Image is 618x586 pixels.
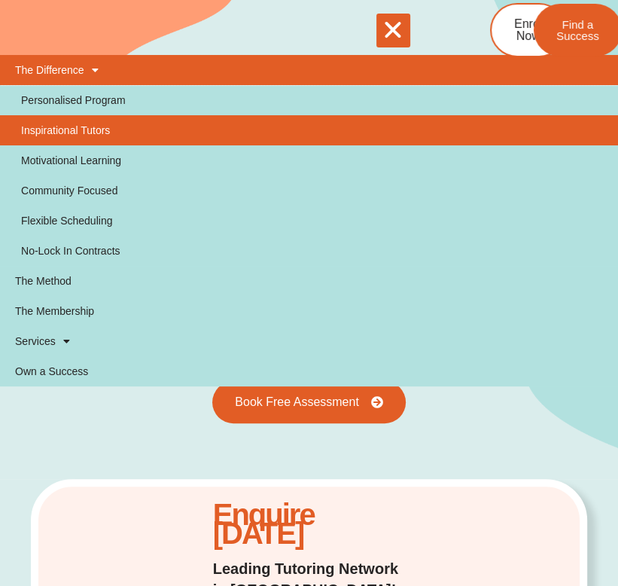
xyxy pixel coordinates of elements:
[213,505,406,543] h2: Enquire [DATE]
[376,14,410,47] div: Menu Toggle
[212,381,406,423] a: Book Free Assessment
[367,417,618,586] iframe: Chat Widget
[490,3,566,57] a: Enrol Now
[514,18,542,42] span: Enrol Now
[235,396,359,408] span: Book Free Assessment
[556,19,599,41] span: Find a Success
